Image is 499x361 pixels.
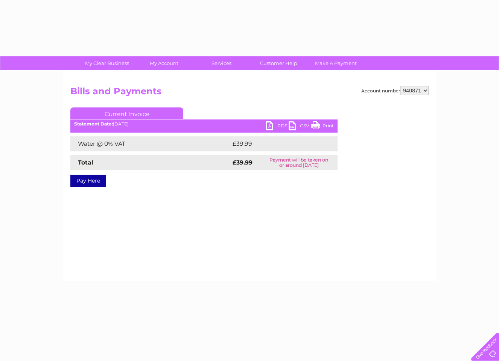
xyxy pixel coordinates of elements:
strong: Total [78,159,93,166]
a: CSV [289,121,311,132]
a: Customer Help [248,56,310,70]
td: Payment will be taken on or around [DATE] [260,155,338,170]
h2: Bills and Payments [70,86,429,100]
strong: £39.99 [233,159,253,166]
a: Make A Payment [305,56,367,70]
div: [DATE] [70,121,338,127]
a: Current Invoice [70,107,183,119]
a: PDF [266,121,289,132]
a: Print [311,121,334,132]
a: Services [190,56,253,70]
div: Account number [361,86,429,95]
td: £39.99 [231,136,323,151]
a: Pay Here [70,175,106,187]
a: My Clear Business [76,56,138,70]
b: Statement Date: [74,121,113,127]
td: Water @ 0% VAT [70,136,231,151]
a: My Account [133,56,195,70]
